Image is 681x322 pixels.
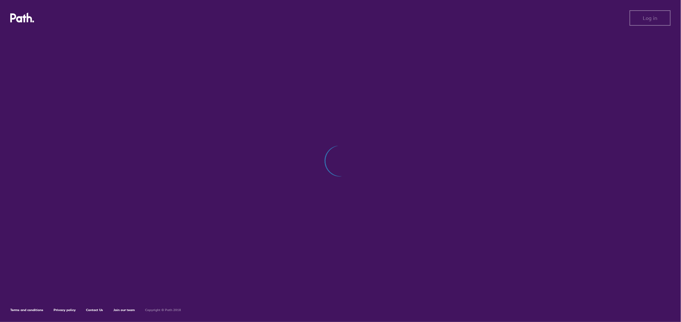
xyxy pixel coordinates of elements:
a: Privacy policy [54,308,76,312]
button: Log in [630,10,671,26]
a: Terms and conditions [10,308,43,312]
a: Contact Us [86,308,103,312]
a: Join our team [113,308,135,312]
h6: Copyright © Path 2018 [145,308,181,312]
span: Log in [643,15,658,21]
